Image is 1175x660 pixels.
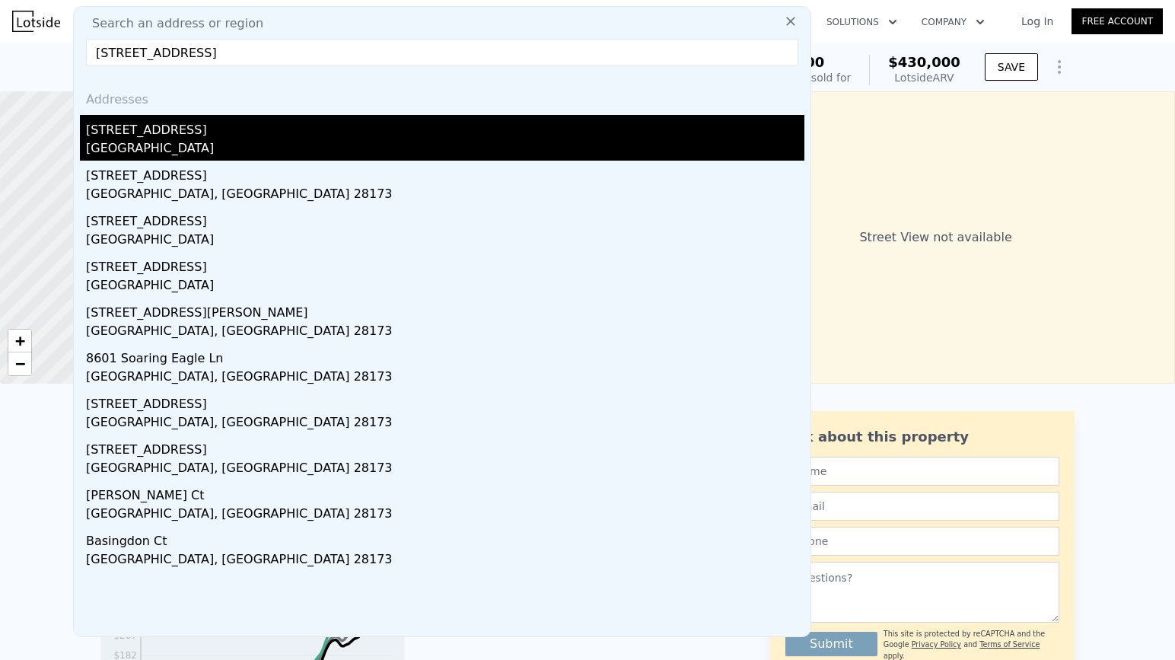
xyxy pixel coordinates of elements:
[1044,52,1075,82] button: Show Options
[86,526,804,550] div: Basingdon Ct
[86,139,804,161] div: [GEOGRAPHIC_DATA]
[909,8,997,36] button: Company
[86,480,804,505] div: [PERSON_NAME] Ct
[86,185,804,206] div: [GEOGRAPHIC_DATA], [GEOGRAPHIC_DATA] 28173
[86,161,804,185] div: [STREET_ADDRESS]
[785,527,1059,556] input: Phone
[86,389,804,413] div: [STREET_ADDRESS]
[888,70,960,85] div: Lotside ARV
[912,640,961,649] a: Privacy Policy
[8,330,31,352] a: Zoom in
[86,413,804,435] div: [GEOGRAPHIC_DATA], [GEOGRAPHIC_DATA] 28173
[8,352,31,375] a: Zoom out
[86,343,804,368] div: 8601 Soaring Eagle Ln
[985,53,1038,81] button: SAVE
[86,368,804,389] div: [GEOGRAPHIC_DATA], [GEOGRAPHIC_DATA] 28173
[785,492,1059,521] input: Email
[86,115,804,139] div: [STREET_ADDRESS]
[888,54,960,70] span: $430,000
[86,550,804,572] div: [GEOGRAPHIC_DATA], [GEOGRAPHIC_DATA] 28173
[785,632,877,656] button: Submit
[86,206,804,231] div: [STREET_ADDRESS]
[696,91,1175,384] div: Street View not available
[113,630,137,641] tspan: $207
[785,426,1059,448] div: Ask about this property
[814,8,909,36] button: Solutions
[86,231,804,252] div: [GEOGRAPHIC_DATA]
[12,11,60,32] img: Lotside
[86,435,804,459] div: [STREET_ADDRESS]
[80,78,804,115] div: Addresses
[86,322,804,343] div: [GEOGRAPHIC_DATA], [GEOGRAPHIC_DATA] 28173
[80,14,263,33] span: Search an address or region
[86,276,804,298] div: [GEOGRAPHIC_DATA]
[15,331,25,350] span: +
[979,640,1040,649] a: Terms of Service
[1003,14,1072,29] a: Log In
[785,457,1059,486] input: Name
[1072,8,1163,34] a: Free Account
[15,354,25,373] span: −
[86,39,798,66] input: Enter an address, city, region, neighborhood or zip code
[86,505,804,526] div: [GEOGRAPHIC_DATA], [GEOGRAPHIC_DATA] 28173
[86,459,804,480] div: [GEOGRAPHIC_DATA], [GEOGRAPHIC_DATA] 28173
[86,252,804,276] div: [STREET_ADDRESS]
[86,298,804,322] div: [STREET_ADDRESS][PERSON_NAME]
